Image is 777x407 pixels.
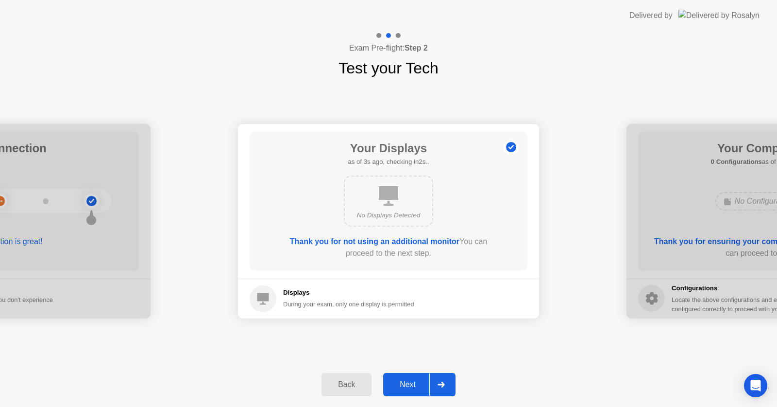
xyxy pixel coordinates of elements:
[283,300,414,309] div: During your exam, only one display is permitted
[678,10,760,21] img: Delivered by Rosalyn
[348,140,429,157] h1: Your Displays
[386,380,429,389] div: Next
[338,56,439,80] h1: Test your Tech
[324,380,369,389] div: Back
[744,374,767,397] div: Open Intercom Messenger
[290,237,459,246] b: Thank you for not using an additional monitor
[349,42,428,54] h4: Exam Pre-flight:
[383,373,456,396] button: Next
[348,157,429,167] h5: as of 3s ago, checking in2s..
[353,211,424,220] div: No Displays Detected
[321,373,372,396] button: Back
[277,236,500,259] div: You can proceed to the next step.
[405,44,428,52] b: Step 2
[283,288,414,298] h5: Displays
[629,10,673,21] div: Delivered by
